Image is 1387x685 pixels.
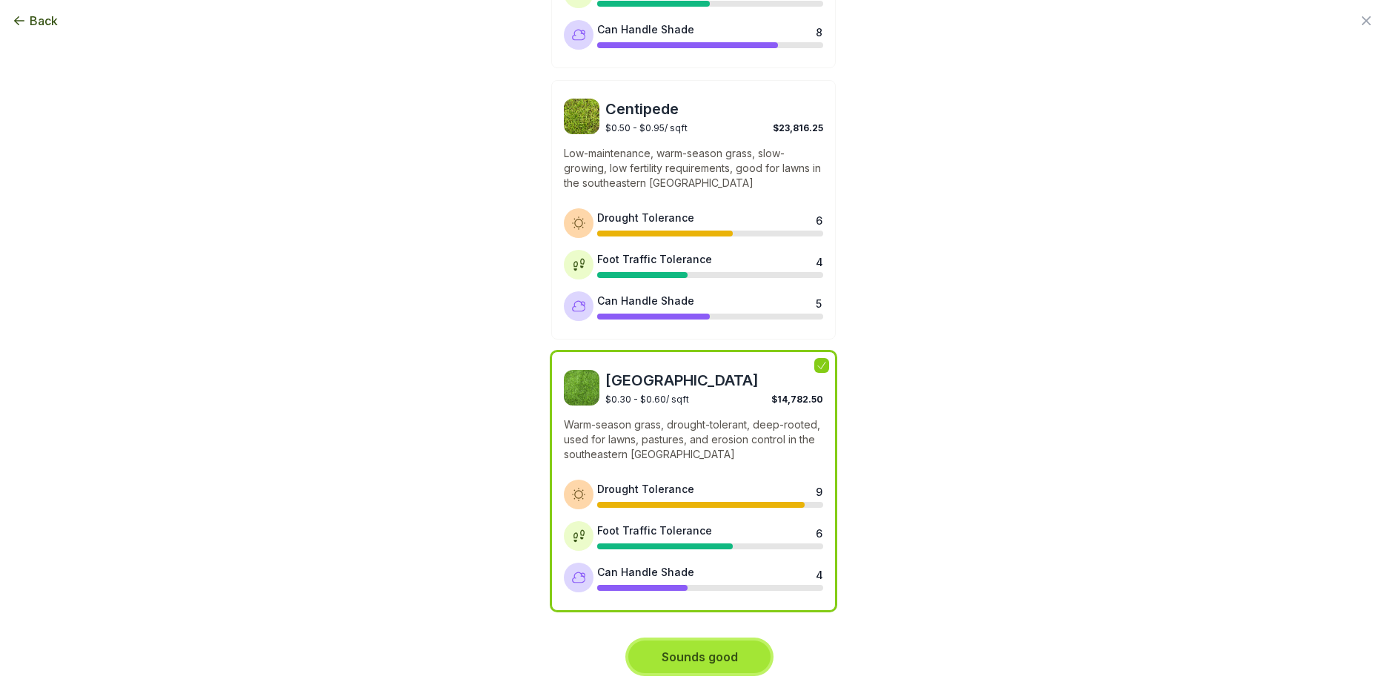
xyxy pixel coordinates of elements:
button: Sounds good [628,641,771,673]
div: 6 [816,526,822,537]
img: Shade tolerance icon [571,570,586,585]
button: Back [12,12,58,30]
div: 6 [816,213,822,225]
div: Foot Traffic Tolerance [597,523,712,538]
div: Drought Tolerance [597,481,694,497]
img: Drought tolerance icon [571,216,586,231]
img: Foot traffic tolerance icon [571,529,586,543]
div: Can Handle Shade [597,564,694,580]
span: [GEOGRAPHIC_DATA] [605,370,823,391]
img: Shade tolerance icon [571,299,586,314]
span: $14,782.50 [771,394,823,405]
div: Drought Tolerance [597,210,694,225]
div: Foot Traffic Tolerance [597,251,712,267]
img: Bahia sod image [564,370,599,406]
img: Drought tolerance icon [571,487,586,502]
span: $23,816.25 [773,122,823,133]
div: 5 [816,296,822,308]
div: Can Handle Shade [597,293,694,308]
span: Back [30,12,58,30]
p: Warm-season grass, drought-tolerant, deep-rooted, used for lawns, pastures, and erosion control i... [564,417,823,462]
div: 4 [816,254,822,266]
p: Low-maintenance, warm-season grass, slow-growing, low fertility requirements, good for lawns in t... [564,146,823,191]
span: $0.30 - $0.60 / sqft [605,394,689,405]
span: $0.50 - $0.95 / sqft [605,122,688,133]
div: 4 [816,567,822,579]
span: Centipede [605,99,823,119]
img: Foot traffic tolerance icon [571,257,586,272]
div: 9 [816,484,822,496]
img: Centipede sod image [564,99,599,134]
